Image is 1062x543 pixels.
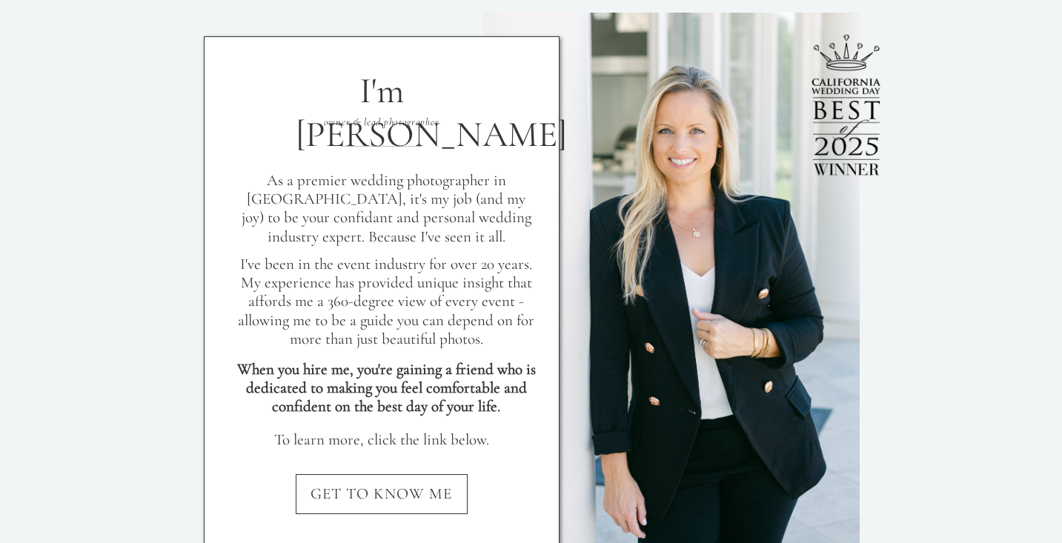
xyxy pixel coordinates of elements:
[233,430,531,455] p: To learn more, click the link below.
[279,113,484,126] p: owner & lead photographer
[237,255,536,360] p: I've been in the event industry for over 20 years. My experience has provided unique insight that...
[237,171,536,251] p: As a premier wedding photographer in [GEOGRAPHIC_DATA], it's my job (and my joy) to be your confi...
[296,70,468,107] p: I'm [PERSON_NAME]
[204,484,560,513] a: GET TO KNOW ME
[237,360,536,416] b: When you hire me, you're gaining a friend who is dedicated to making you feel comfortable and con...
